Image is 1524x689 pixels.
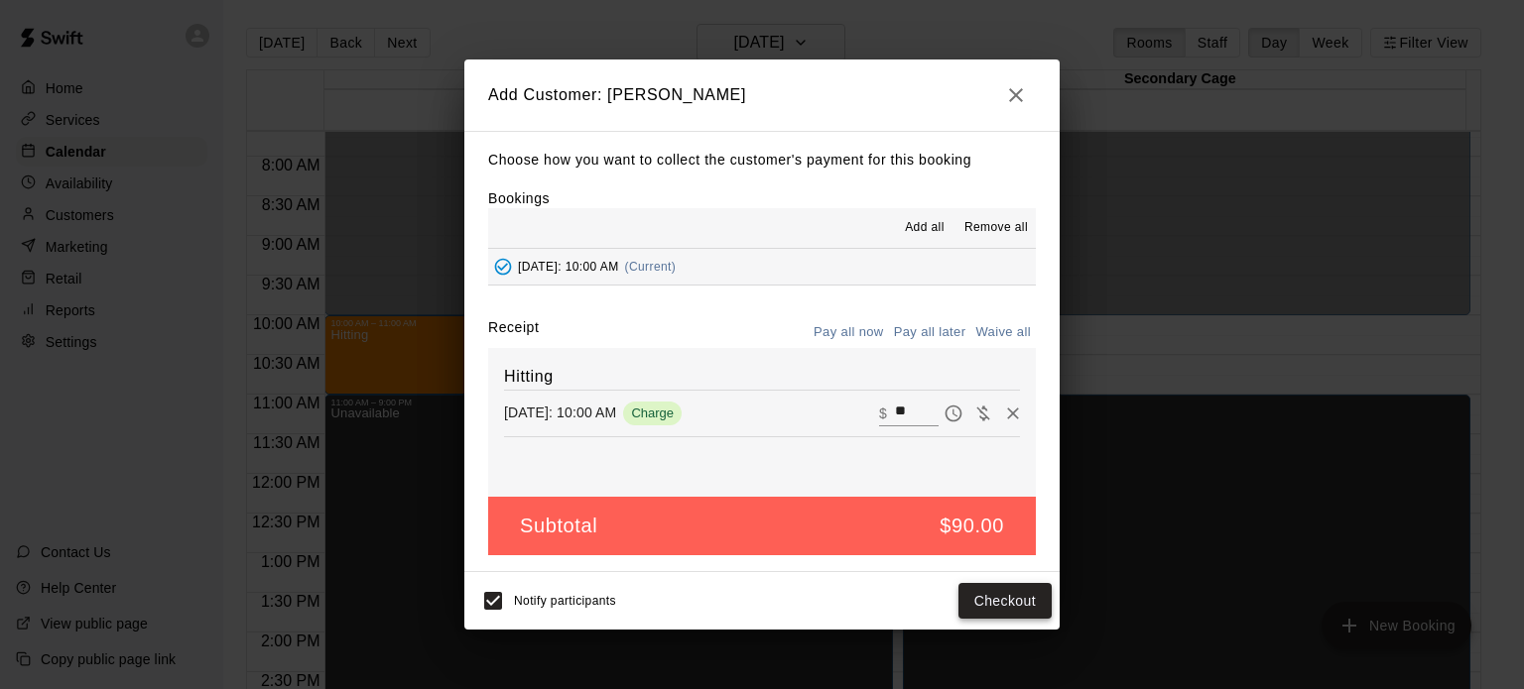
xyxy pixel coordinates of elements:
h6: Hitting [504,364,1020,390]
button: Remove [998,399,1028,428]
button: Added - Collect Payment[DATE]: 10:00 AM(Current) [488,249,1036,286]
button: Waive all [970,317,1036,348]
h5: Subtotal [520,513,597,539]
label: Bookings [488,190,550,206]
h5: $90.00 [940,513,1004,539]
button: Checkout [958,583,1052,620]
span: Notify participants [514,594,616,608]
button: Add all [893,212,956,244]
span: (Current) [625,260,677,274]
p: $ [879,403,887,423]
span: Remove all [964,218,1028,238]
button: Pay all later [889,317,971,348]
button: Remove all [956,212,1036,244]
span: Waive payment [968,403,998,420]
span: [DATE]: 10:00 AM [518,260,619,274]
button: Pay all now [809,317,889,348]
span: Charge [623,405,682,420]
h2: Add Customer: [PERSON_NAME] [464,59,1060,131]
span: Pay later [939,403,968,420]
label: Receipt [488,317,539,348]
button: Added - Collect Payment [488,252,518,282]
span: Add all [905,218,945,238]
p: [DATE]: 10:00 AM [504,402,616,422]
p: Choose how you want to collect the customer's payment for this booking [488,148,1036,172]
